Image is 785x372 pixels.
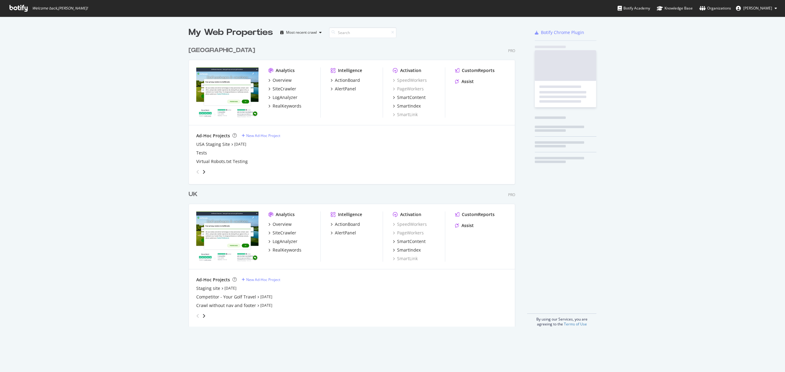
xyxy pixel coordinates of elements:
[335,230,356,236] div: AlertPanel
[273,221,292,227] div: Overview
[338,211,362,218] div: Intelligence
[273,247,301,253] div: RealKeywords
[273,238,297,245] div: LogAnalyzer
[731,3,782,13] button: [PERSON_NAME]
[393,247,421,253] a: SmartIndex
[455,67,495,74] a: CustomReports
[260,294,272,299] a: [DATE]
[331,230,356,236] a: AlertPanel
[260,303,272,308] a: [DATE]
[461,222,474,229] div: Assist
[273,94,297,101] div: LogAnalyzer
[393,103,421,109] a: SmartIndex
[397,103,421,109] div: SmartIndex
[657,5,693,11] div: Knowledge Base
[196,133,230,139] div: Ad-Hoc Projects
[541,29,584,36] div: Botify Chrome Plugin
[273,103,301,109] div: RealKeywords
[268,230,296,236] a: SiteCrawler
[393,77,427,83] a: SpeedWorkers
[189,26,273,39] div: My Web Properties
[196,141,230,147] a: USA Staging Site
[564,321,587,327] a: Terms of Use
[397,247,421,253] div: SmartIndex
[393,86,424,92] a: PageWorkers
[276,67,295,74] div: Analytics
[268,94,297,101] a: LogAnalyzer
[286,31,317,34] div: Most recent crawl
[335,77,360,83] div: ActionBoard
[455,222,474,229] a: Assist
[338,67,362,74] div: Intelligence
[331,86,356,92] a: AlertPanel
[273,230,296,236] div: SiteCrawler
[508,48,515,53] div: Pro
[268,77,292,83] a: Overview
[268,247,301,253] a: RealKeywords
[196,150,207,156] a: Tests
[455,78,474,85] a: Assist
[242,133,280,138] a: New Ad-Hoc Project
[329,27,396,38] input: Search
[194,167,202,177] div: angle-left
[189,190,197,199] div: UK
[331,77,360,83] a: ActionBoard
[400,67,421,74] div: Activation
[508,192,515,197] div: Pro
[699,5,731,11] div: Organizations
[335,221,360,227] div: ActionBoard
[246,277,280,282] div: New Ad-Hoc Project
[189,46,255,55] div: [GEOGRAPHIC_DATA]
[202,313,206,319] div: angle-right
[462,67,495,74] div: CustomReports
[393,238,426,245] a: SmartContent
[268,86,296,92] a: SiteCrawler
[276,211,295,218] div: Analytics
[393,221,427,227] a: SpeedWorkers
[743,6,772,11] span: Sara Kennedy
[196,277,230,283] div: Ad-Hoc Projects
[393,230,424,236] a: PageWorkers
[278,28,324,37] button: Most recent crawl
[331,221,360,227] a: ActionBoard
[196,67,258,117] img: www.golfbreaks.com/en-us/
[196,211,258,261] img: www.golfbreaks.com/en-gb/
[273,86,296,92] div: SiteCrawler
[397,238,426,245] div: SmartContent
[189,46,258,55] a: [GEOGRAPHIC_DATA]
[196,158,248,165] a: Virtual Robots.txt Testing
[397,94,426,101] div: SmartContent
[455,211,495,218] a: CustomReports
[32,6,88,11] span: Welcome back, [PERSON_NAME] !
[393,112,418,118] a: SmartLink
[535,29,584,36] a: Botify Chrome Plugin
[400,211,421,218] div: Activation
[268,103,301,109] a: RealKeywords
[268,238,297,245] a: LogAnalyzer
[202,169,206,175] div: angle-right
[268,221,292,227] a: Overview
[189,39,520,327] div: grid
[393,256,418,262] div: SmartLink
[189,190,200,199] a: UK
[196,302,256,309] a: Crawl without nav and footer
[196,285,220,291] a: Staging site
[462,211,495,218] div: CustomReports
[618,5,650,11] div: Botify Academy
[461,78,474,85] div: Assist
[224,286,236,291] a: [DATE]
[246,133,280,138] div: New Ad-Hoc Project
[234,142,246,147] a: [DATE]
[196,294,256,300] a: Competitor - Your Golf Travel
